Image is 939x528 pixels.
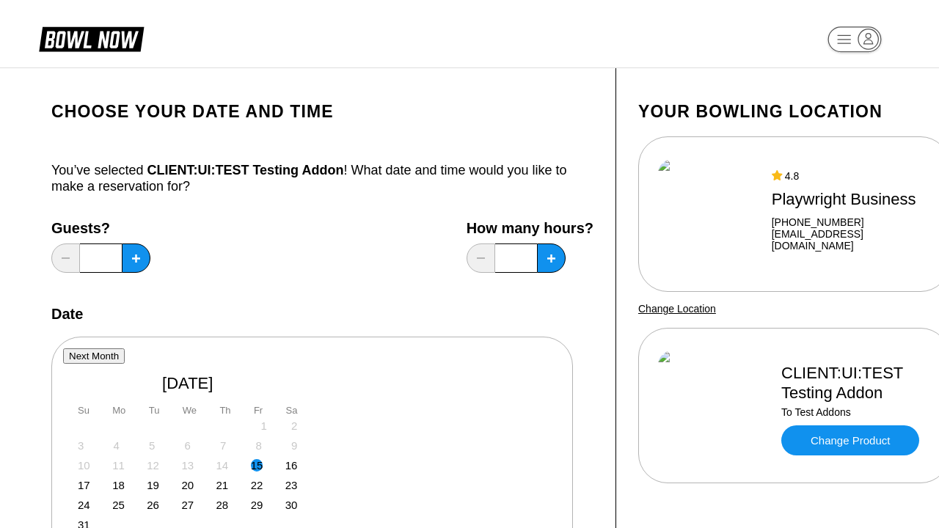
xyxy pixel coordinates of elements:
div: Choose Wednesday, August 20th, 2025 [181,479,194,491]
div: Not available Saturday, August 9th, 2025 [291,439,297,452]
div: Choose Friday, August 15th, 2025 [251,459,263,472]
div: Choose Thursday, August 21st, 2025 [216,479,229,491]
div: Tu [149,405,160,416]
div: Not available Wednesday, August 13th, 2025 [181,459,194,472]
div: Not available Monday, August 4th, 2025 [114,439,120,452]
div: Not available Saturday, August 2nd, 2025 [291,419,297,432]
div: Choose Thursday, August 28th, 2025 [216,499,229,511]
a: [EMAIL_ADDRESS][DOMAIN_NAME] [772,228,930,252]
div: Playwright Business [772,189,930,209]
div: Choose Saturday, August 30th, 2025 [285,499,298,511]
div: 4.8 [772,170,930,182]
div: Th [219,405,230,416]
div: Not available Friday, August 8th, 2025 [256,439,262,452]
img: Playwright Business [658,159,759,269]
label: Date [51,306,83,322]
div: Not available Thursday, August 14th, 2025 [216,459,229,472]
h1: Choose your Date and time [51,101,593,122]
a: Change Location [638,303,716,315]
div: Choose Tuesday, August 26th, 2025 [147,499,159,511]
div: We [183,405,197,416]
div: Sa [286,405,298,416]
div: Fr [254,405,263,416]
div: Choose Monday, August 18th, 2025 [112,479,125,491]
div: Choose Saturday, August 23rd, 2025 [285,479,298,491]
span: Next Month [69,351,119,362]
div: Choose Friday, August 22nd, 2025 [251,479,263,491]
label: Guests? [51,220,150,236]
img: CLIENT:UI:TEST Testing Addon [658,351,768,461]
label: How many hours? [467,220,593,236]
a: Change Product [781,425,919,455]
div: Mo [112,405,125,416]
div: To Test Addons [781,406,930,418]
div: Not available Monday, August 11th, 2025 [112,459,125,472]
div: Not available Tuesday, August 12th, 2025 [147,459,159,472]
div: Not available Wednesday, August 6th, 2025 [185,439,191,452]
div: Choose Wednesday, August 27th, 2025 [181,499,194,511]
div: Choose Monday, August 25th, 2025 [112,499,125,511]
div: Not available Friday, August 1st, 2025 [261,419,267,432]
div: Choose Tuesday, August 19th, 2025 [147,479,159,491]
div: Not available Sunday, August 10th, 2025 [78,459,90,472]
div: CLIENT:UI:TEST Testing Addon [781,363,930,403]
div: Not available Sunday, August 3rd, 2025 [78,439,84,452]
div: You’ve selected ! What date and time would you like to make a reservation for? [51,162,593,194]
div: Choose Sunday, August 24th, 2025 [78,499,90,511]
span: CLIENT:UI:TEST Testing Addon [147,163,343,177]
button: Next Month [63,348,125,364]
div: Not available Thursday, August 7th, 2025 [220,439,226,452]
div: Choose Saturday, August 16th, 2025 [285,459,298,472]
div: Choose Friday, August 29th, 2025 [251,499,263,511]
div: Not available Tuesday, August 5th, 2025 [149,439,155,452]
div: [DATE] [74,373,302,393]
div: [PHONE_NUMBER] [772,216,930,228]
div: Su [78,405,89,416]
div: Choose Sunday, August 17th, 2025 [78,479,90,491]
